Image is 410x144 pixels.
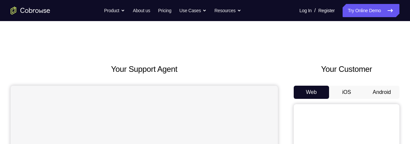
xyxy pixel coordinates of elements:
[294,86,329,99] button: Web
[158,4,171,17] a: Pricing
[179,4,206,17] button: Use Cases
[294,63,399,75] h2: Your Customer
[364,86,399,99] button: Android
[104,4,125,17] button: Product
[343,4,399,17] a: Try Online Demo
[11,63,278,75] h2: Your Support Agent
[133,4,150,17] a: About us
[329,86,364,99] button: iOS
[299,4,312,17] a: Log In
[318,4,335,17] a: Register
[214,4,241,17] button: Resources
[11,7,50,14] a: Go to the home page
[314,7,316,14] span: /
